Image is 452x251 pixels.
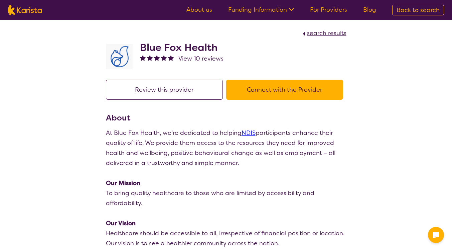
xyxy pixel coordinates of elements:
[310,6,347,14] a: For Providers
[242,129,256,137] a: NDIS
[140,41,223,54] h2: Blue Fox Health
[106,80,223,100] button: Review this provider
[397,6,440,14] span: Back to search
[178,54,223,64] a: View 10 reviews
[106,179,140,187] strong: Our Mission
[140,55,146,61] img: fullstar
[106,112,346,124] h3: About
[301,29,346,37] a: search results
[226,80,343,100] button: Connect with the Provider
[8,5,42,15] img: Karista logo
[106,219,136,227] strong: Our Vision
[363,6,376,14] a: Blog
[186,6,212,14] a: About us
[168,55,174,61] img: fullstar
[307,29,346,37] span: search results
[161,55,167,61] img: fullstar
[106,86,226,94] a: Review this provider
[392,5,444,15] a: Back to search
[106,188,346,208] p: To bring quality healthcare to those who are limited by accessibility and affordability.
[106,44,133,69] img: lyehhyr6avbivpacwqcf.png
[106,228,346,248] p: Healthcare should be accessible to all, irrespective of financial position or location. Our visio...
[154,55,160,61] img: fullstar
[226,86,346,94] a: Connect with the Provider
[147,55,153,61] img: fullstar
[178,55,223,63] span: View 10 reviews
[228,6,294,14] a: Funding Information
[106,128,346,168] p: At Blue Fox Health, we’re dedicated to helping participants enhance their quality of life. We pro...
